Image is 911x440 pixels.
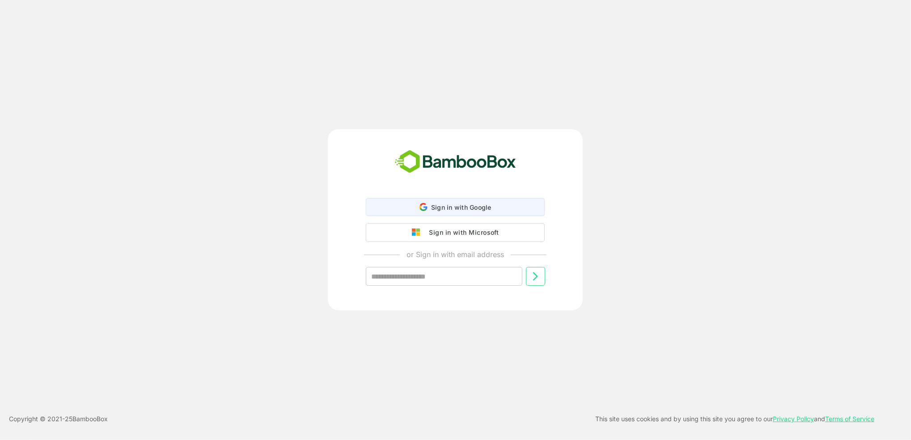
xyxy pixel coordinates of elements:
[424,227,499,238] div: Sign in with Microsoft
[366,223,545,242] button: Sign in with Microsoft
[407,249,504,260] p: or Sign in with email address
[773,415,814,423] a: Privacy Policy
[9,414,108,424] p: Copyright © 2021- 25 BambooBox
[595,414,874,424] p: This site uses cookies and by using this site you agree to our and
[825,415,874,423] a: Terms of Service
[412,228,424,237] img: google
[390,147,521,177] img: bamboobox
[366,198,545,216] div: Sign in with Google
[431,203,492,211] span: Sign in with Google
